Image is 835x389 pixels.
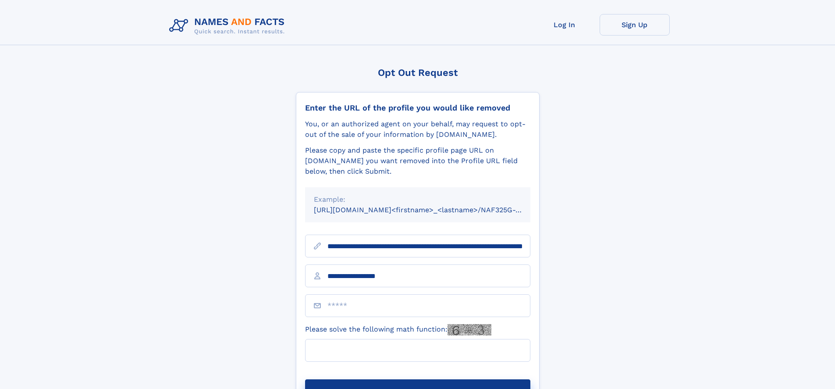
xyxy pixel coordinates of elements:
[529,14,600,36] a: Log In
[305,103,530,113] div: Enter the URL of the profile you would like removed
[305,145,530,177] div: Please copy and paste the specific profile page URL on [DOMAIN_NAME] you want removed into the Pr...
[314,206,547,214] small: [URL][DOMAIN_NAME]<firstname>_<lastname>/NAF325G-xxxxxxxx
[296,67,540,78] div: Opt Out Request
[305,324,491,335] label: Please solve the following math function:
[314,194,522,205] div: Example:
[166,14,292,38] img: Logo Names and Facts
[305,119,530,140] div: You, or an authorized agent on your behalf, may request to opt-out of the sale of your informatio...
[600,14,670,36] a: Sign Up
